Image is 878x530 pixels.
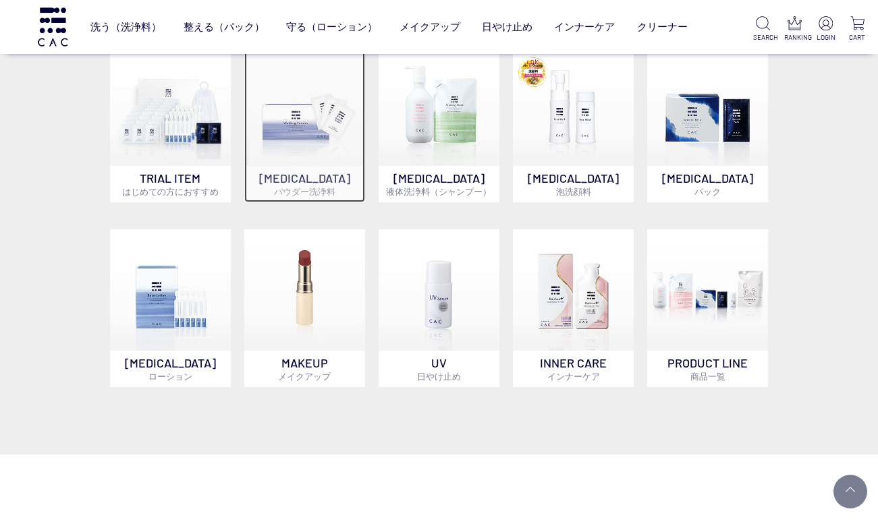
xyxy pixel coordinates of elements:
[122,186,219,197] span: はじめての方におすすめ
[244,351,366,387] p: MAKEUP
[513,45,634,203] a: 泡洗顔料 [MEDICAL_DATA]泡洗顔料
[513,229,634,351] img: インナーケア
[647,229,769,387] a: PRODUCT LINE商品一覧
[110,351,231,387] p: [MEDICAL_DATA]
[690,371,725,382] span: 商品一覧
[379,351,500,387] p: UV
[637,9,688,44] a: クリーナー
[647,166,769,202] p: [MEDICAL_DATA]
[547,371,600,382] span: インナーケア
[554,9,615,44] a: インナーケア
[110,229,231,387] a: [MEDICAL_DATA]ローション
[847,16,867,42] a: CART
[513,45,634,167] img: 泡洗顔料
[647,45,769,203] a: [MEDICAL_DATA]パック
[379,45,500,203] a: [MEDICAL_DATA]液体洗浄料（シャンプー）
[400,9,460,44] a: メイクアップ
[379,166,500,202] p: [MEDICAL_DATA]
[90,9,161,44] a: 洗う（洗浄料）
[274,186,335,197] span: パウダー洗浄料
[556,186,591,197] span: 泡洗顔料
[379,229,500,387] a: UV日やけ止め
[278,371,331,382] span: メイクアップ
[816,32,836,42] p: LOGIN
[184,9,265,44] a: 整える（パック）
[847,32,867,42] p: CART
[244,166,366,202] p: [MEDICAL_DATA]
[816,16,836,42] a: LOGIN
[647,351,769,387] p: PRODUCT LINE
[148,371,192,382] span: ローション
[244,229,366,387] a: MAKEUPメイクアップ
[244,45,366,203] a: [MEDICAL_DATA]パウダー洗浄料
[513,166,634,202] p: [MEDICAL_DATA]
[36,7,70,46] img: logo
[753,32,773,42] p: SEARCH
[753,16,773,42] a: SEARCH
[513,229,634,387] a: インナーケア INNER CAREインナーケア
[482,9,532,44] a: 日やけ止め
[694,186,721,197] span: パック
[110,45,231,167] img: トライアルセット
[417,371,461,382] span: 日やけ止め
[513,351,634,387] p: INNER CARE
[784,32,804,42] p: RANKING
[286,9,377,44] a: 守る（ローション）
[386,186,491,197] span: 液体洗浄料（シャンプー）
[110,45,231,203] a: トライアルセット TRIAL ITEMはじめての方におすすめ
[784,16,804,42] a: RANKING
[110,166,231,202] p: TRIAL ITEM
